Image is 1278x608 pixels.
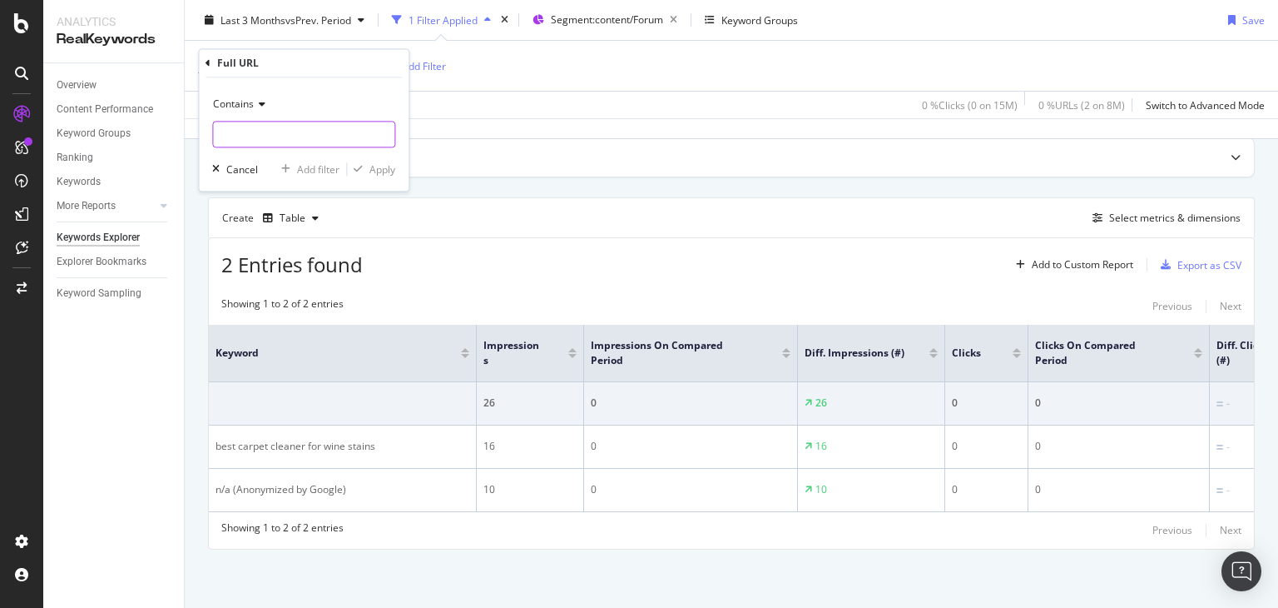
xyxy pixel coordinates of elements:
span: Clicks On Compared Period [1035,338,1169,368]
div: Analytics [57,13,171,30]
div: Create [222,205,325,232]
span: Clicks [952,346,988,361]
button: Add Filter [379,56,446,76]
div: Full URL [217,56,259,70]
div: Add to Custom Report [1032,260,1133,270]
div: Keywords Explorer [57,229,140,247]
span: Impressions On Compared Period [591,338,757,368]
div: times [498,12,512,28]
button: Next [1220,521,1241,541]
img: Equal [1216,401,1223,406]
div: Select metrics & dimensions [1109,211,1241,225]
div: Keyword Groups [57,125,131,142]
div: Open Intercom Messenger [1221,551,1261,591]
span: 2 Entries found [221,251,363,278]
button: 1 Filter Applied [385,7,498,33]
a: Keyword Sampling [57,285,172,302]
div: Content Performance [57,101,153,118]
div: 0 % Clicks ( 0 on 15M ) [922,97,1018,112]
div: Table [280,213,305,223]
div: 16 [483,439,577,454]
div: Next [1220,523,1241,537]
div: Showing 1 to 2 of 2 entries [221,297,344,316]
div: Add Filter [402,58,446,72]
div: Switch to Advanced Mode [1146,97,1265,112]
button: Last 3 MonthsvsPrev. Period [198,7,371,33]
div: 0 [591,482,790,497]
button: Save [1221,7,1265,33]
span: Keyword [215,346,436,361]
div: best carpet cleaner for wine stains [215,439,469,454]
span: vs Prev. Period [285,12,351,27]
div: 0 % URLs ( 2 on 8M ) [1038,97,1125,112]
div: 0 [952,396,1021,411]
a: Keywords [57,173,172,191]
button: Previous [1152,297,1192,316]
button: Add filter [275,162,339,178]
span: Impressions [483,338,543,368]
div: Keywords [57,173,101,191]
div: Next [1220,299,1241,313]
div: 0 [591,396,790,411]
div: RealKeywords [57,30,171,49]
span: Last 3 Months [220,12,285,27]
a: Keywords Explorer [57,229,172,247]
div: 10 [483,482,577,497]
div: Ranking [57,149,93,167]
div: 16 [815,439,827,454]
button: Previous [1152,521,1192,541]
div: 10 [815,482,827,497]
div: - [1226,483,1230,498]
div: Keyword Sampling [57,285,141,302]
button: Cancel [206,162,258,178]
div: Add filter [297,162,339,177]
span: Contains [213,97,254,112]
div: 0 [1035,482,1202,497]
div: Save [1242,12,1265,27]
div: Cancel [226,162,258,177]
a: More Reports [57,197,156,215]
button: Keyword Groups [698,7,805,33]
a: Content Performance [57,101,172,118]
div: More Reports [57,197,116,215]
span: Segment: content/Forum [551,12,663,27]
a: Overview [57,77,172,94]
button: Segment:content/Forum [526,7,684,33]
div: Previous [1152,523,1192,537]
div: 0 [591,439,790,454]
div: n/a (Anonymized by Google) [215,482,469,497]
div: Apply [369,162,395,177]
button: Add to Custom Report [1009,252,1133,278]
div: 0 [1035,439,1202,454]
button: Switch to Advanced Mode [1139,92,1265,118]
div: 26 [483,396,577,411]
img: Equal [1216,488,1223,493]
div: Explorer Bookmarks [57,253,146,271]
div: Export as CSV [1177,258,1241,272]
div: 0 [1035,396,1202,411]
button: Select metrics & dimensions [1086,208,1241,228]
div: 26 [815,396,827,411]
a: Keyword Groups [57,125,172,142]
div: 0 [952,482,1021,497]
button: Next [1220,297,1241,316]
a: Explorer Bookmarks [57,253,172,271]
div: Showing 1 to 2 of 2 entries [221,521,344,541]
a: Ranking [57,149,172,167]
button: Apply [347,162,395,178]
button: Export as CSV [1154,252,1241,278]
div: - [1226,440,1230,455]
span: Diff. Impressions (#) [805,346,904,361]
img: Equal [1216,445,1223,450]
div: Overview [57,77,97,94]
div: 0 [952,439,1021,454]
div: Previous [1152,299,1192,313]
button: Table [256,205,325,232]
div: 1 Filter Applied [409,12,478,27]
div: Keyword Groups [721,12,798,27]
div: - [1226,396,1230,411]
